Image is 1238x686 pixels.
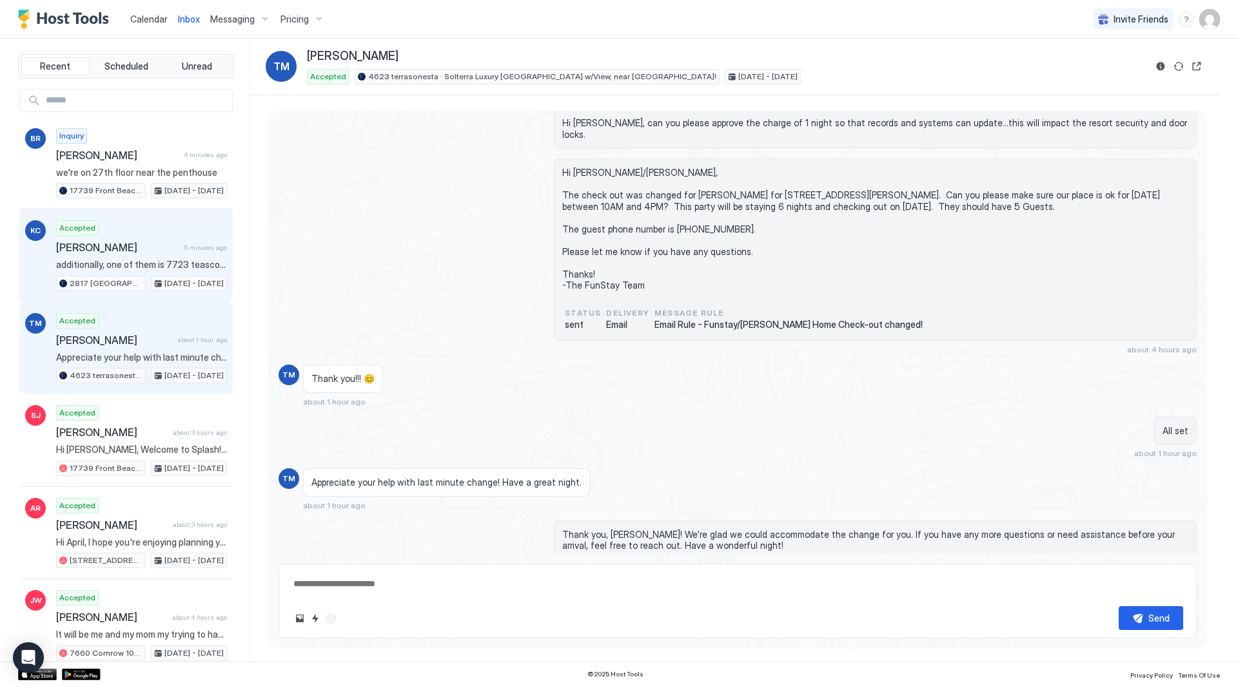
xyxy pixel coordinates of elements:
span: about 1 hour ago [1134,448,1197,458]
span: Hi [PERSON_NAME]/[PERSON_NAME], The check out was changed for [PERSON_NAME] for [STREET_ADDRESS][... [562,167,1188,291]
span: Email Rule - Funstay/[PERSON_NAME] Home Check-out changed! [654,319,923,330]
span: [DATE] - [DATE] [164,370,224,381]
span: [DATE] - [DATE] [164,462,224,474]
span: Appreciate your help with last minute change! Have a great night. [311,477,582,488]
span: 17739 Front Beach 506w v2 · [GEOGRAPHIC_DATA], Beachfront, [GEOGRAPHIC_DATA], [GEOGRAPHIC_DATA]! [70,185,142,196]
span: All set [1163,425,1188,437]
span: AR [30,502,41,514]
span: TM [29,318,42,329]
span: Terms Of Use [1178,671,1220,679]
span: about 4 hours ago [1127,345,1197,354]
span: JW [30,595,42,606]
span: about 1 hour ago [177,336,227,344]
span: It will be me and my mom my trying to have fun in the sun [56,629,227,640]
span: Appreciate your help with last minute change! Have a great night. [56,352,227,363]
span: TM [282,369,295,381]
button: Open reservation [1189,59,1204,74]
span: sent [565,319,601,330]
span: TM [282,473,295,484]
span: Message Rule [654,307,923,319]
span: Recent [40,61,70,72]
span: 2817 [GEOGRAPHIC_DATA] 205 · New! Windsor Hills Galaxy's Edge, 2mi to Disney! [70,278,142,289]
button: Upload image [292,611,308,626]
span: we're on 27th floor near the penthouse [56,167,227,178]
button: Reservation information [1153,59,1168,74]
span: Privacy Policy [1130,671,1173,679]
span: status [565,307,601,319]
span: Pricing [280,14,309,25]
span: [DATE] - [DATE] [738,71,798,82]
span: Accepted [59,500,95,511]
a: Google Play Store [62,669,101,680]
span: Hi [PERSON_NAME], Welcome to Splash! We’re excited to have you with us and want to ensure you hav... [56,444,227,455]
span: SJ [31,410,41,421]
span: [PERSON_NAME] [56,611,167,624]
span: about 1 hour ago [303,500,366,510]
span: [DATE] - [DATE] [164,278,224,289]
a: App Store [18,669,57,680]
span: [DATE] - [DATE] [164,555,224,566]
span: about 1 hour ago [303,397,366,406]
span: 4623 terrasonesta · Solterra Luxury [GEOGRAPHIC_DATA] w/View, near [GEOGRAPHIC_DATA]! [368,71,716,82]
div: Send [1148,611,1170,625]
span: 17739 Front Beach 506w v2 · [GEOGRAPHIC_DATA], Beachfront, [GEOGRAPHIC_DATA], [GEOGRAPHIC_DATA]! [70,462,142,474]
span: Accepted [59,592,95,604]
span: © 2025 Host Tools [587,670,644,678]
div: User profile [1199,9,1220,30]
a: Inbox [178,12,200,26]
span: TM [273,59,290,74]
span: Unread [182,61,212,72]
span: about 3 hours ago [173,428,227,437]
span: Delivery [606,307,649,319]
a: Privacy Policy [1130,667,1173,681]
span: 5 minutes ago [184,243,227,252]
span: [PERSON_NAME] [56,334,172,347]
span: Thank you!!! 😊 [311,373,375,385]
span: Inquiry [59,130,84,142]
span: [PERSON_NAME] [307,49,398,64]
button: Recent [21,57,90,75]
span: Accepted [310,71,346,82]
span: Inbox [178,14,200,24]
span: BR [30,133,41,144]
span: 4623 terrasonesta · Solterra Luxury [GEOGRAPHIC_DATA] w/View, near [GEOGRAPHIC_DATA]! [70,370,142,381]
input: Input Field [41,90,232,111]
span: Email [606,319,649,330]
div: menu [1179,12,1194,27]
span: [STREET_ADDRESS][PERSON_NAME] · [GEOGRAPHIC_DATA], 11 Pools, Mini-Golf, Walk to Beach! [70,555,142,566]
span: KC [30,225,41,236]
span: Accepted [59,315,95,327]
span: [PERSON_NAME] [56,241,179,254]
span: Hi April, I hope you're enjoying planning your upcoming stay with us! I wanted to let you know th... [56,537,227,548]
a: Host Tools Logo [18,10,115,29]
span: 7660 Comrow 101 · Windsor Hills [PERSON_NAME]’s Dream Home, 2mi to Disney! [70,647,142,659]
span: additionally, one of them is 7723 teascone which is 5/5 bedroom and typically can hold 2 families [56,259,227,271]
span: Calendar [130,14,168,24]
span: about 3 hours ago [173,520,227,529]
span: [PERSON_NAME] [56,519,168,531]
button: Sync reservation [1171,59,1186,74]
a: Calendar [130,12,168,26]
button: Send [1119,606,1183,630]
span: Accepted [59,407,95,419]
span: Invite Friends [1114,14,1168,25]
span: about 4 hours ago [172,613,227,622]
button: Quick reply [308,611,323,626]
div: tab-group [18,54,234,79]
button: Unread [162,57,231,75]
span: [PERSON_NAME] [56,149,179,162]
span: Hi [PERSON_NAME], can you please approve the charge of 1 night so that records and systems can up... [562,117,1188,140]
span: Scheduled [104,61,148,72]
a: Terms Of Use [1178,667,1220,681]
span: Accepted [59,222,95,234]
span: 4 minutes ago [184,151,227,159]
span: Thank you, [PERSON_NAME]! We’re glad we could accommodate the change for you. If you have any mor... [562,529,1188,551]
span: Messaging [210,14,255,25]
span: [DATE] - [DATE] [164,647,224,659]
button: Scheduled [92,57,161,75]
span: [PERSON_NAME] [56,426,168,439]
span: [DATE] - [DATE] [164,185,224,196]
